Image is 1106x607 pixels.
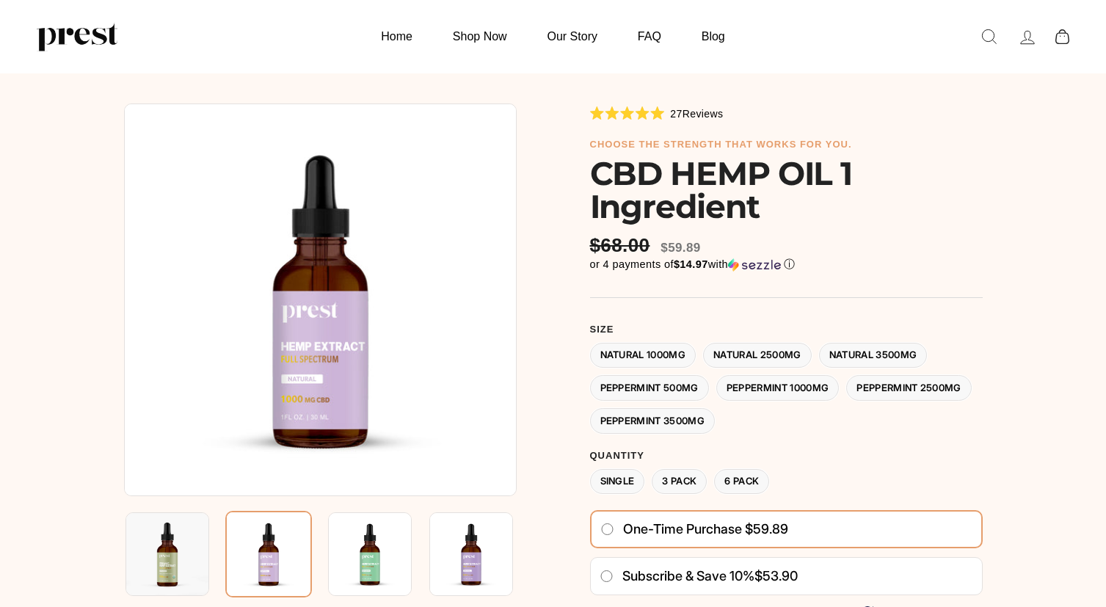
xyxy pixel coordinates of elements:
[846,375,972,401] label: Peppermint 2500MG
[590,139,983,150] h6: choose the strength that works for you.
[429,512,513,596] img: CBD HEMP OIL 1 Ingredient
[652,469,707,495] label: 3 Pack
[819,343,928,368] label: Natural 3500MG
[703,343,812,368] label: Natural 2500MG
[37,22,117,51] img: PREST ORGANICS
[590,450,983,462] label: Quantity
[622,568,754,584] span: Subscribe & save 10%
[683,108,724,120] span: Reviews
[125,512,209,596] img: CBD HEMP OIL 1 Ingredient
[590,258,983,272] div: or 4 payments of with
[590,324,983,335] label: Size
[683,22,743,51] a: Blog
[674,258,708,270] span: $14.97
[661,241,700,255] span: $59.89
[363,22,431,51] a: Home
[619,22,680,51] a: FAQ
[590,375,709,401] label: Peppermint 500MG
[600,570,614,582] input: Subscribe & save 10%$53.90
[529,22,616,51] a: Our Story
[590,157,983,223] h1: CBD HEMP OIL 1 Ingredient
[600,523,614,535] input: One-time purchase $59.89
[590,105,724,121] div: 27Reviews
[714,469,769,495] label: 6 Pack
[728,258,781,272] img: Sezzle
[590,408,716,434] label: Peppermint 3500MG
[363,22,743,51] ul: Primary
[590,258,983,272] div: or 4 payments of$14.97withSezzle Click to learn more about Sezzle
[590,343,696,368] label: Natural 1000MG
[225,511,312,597] img: CBD HEMP OIL 1 Ingredient
[623,521,788,537] span: One-time purchase $59.89
[328,512,412,596] img: CBD HEMP OIL 1 Ingredient
[590,234,654,257] span: $68.00
[434,22,525,51] a: Shop Now
[754,568,798,584] span: $53.90
[590,469,645,495] label: Single
[670,108,682,120] span: 27
[716,375,840,401] label: Peppermint 1000MG
[124,103,517,496] img: CBD HEMP OIL 1 Ingredient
